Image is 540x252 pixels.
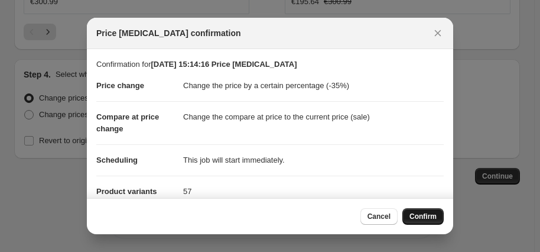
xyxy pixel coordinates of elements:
b: [DATE] 15:14:16 Price [MEDICAL_DATA] [151,60,297,69]
button: Confirm [402,208,444,225]
dd: Change the compare at price to the current price (sale) [183,101,444,133]
span: Scheduling [96,156,138,164]
dd: 57 [183,176,444,207]
span: Confirm [409,212,437,221]
span: Product variants affected [96,187,157,208]
button: Close [430,25,446,41]
dd: Change the price by a certain percentage (-35%) [183,70,444,101]
p: Confirmation for [96,59,444,70]
span: Compare at price change [96,112,159,133]
span: Price change [96,81,144,90]
button: Cancel [360,208,398,225]
dd: This job will start immediately. [183,144,444,176]
span: Cancel [367,212,391,221]
span: Price [MEDICAL_DATA] confirmation [96,27,241,39]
